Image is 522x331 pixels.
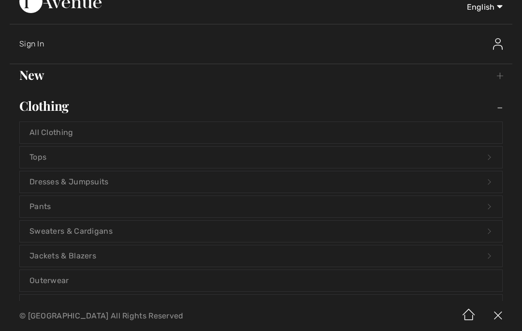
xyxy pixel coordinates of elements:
img: Home [454,301,483,331]
span: Help [22,7,42,15]
p: © [GEOGRAPHIC_DATA] All Rights Reserved [19,313,307,319]
a: Dresses & Jumpsuits [20,171,502,193]
a: Tops [20,147,502,168]
a: Outerwear [20,270,502,291]
img: X [483,301,512,331]
a: New [10,64,512,86]
img: Sign In [493,38,503,50]
a: Skirts [20,295,502,316]
span: Sign In [19,39,44,48]
a: All Clothing [20,122,502,143]
a: Clothing [10,95,512,117]
a: Pants [20,196,502,217]
a: Jackets & Blazers [20,245,502,267]
a: Sweaters & Cardigans [20,221,502,242]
